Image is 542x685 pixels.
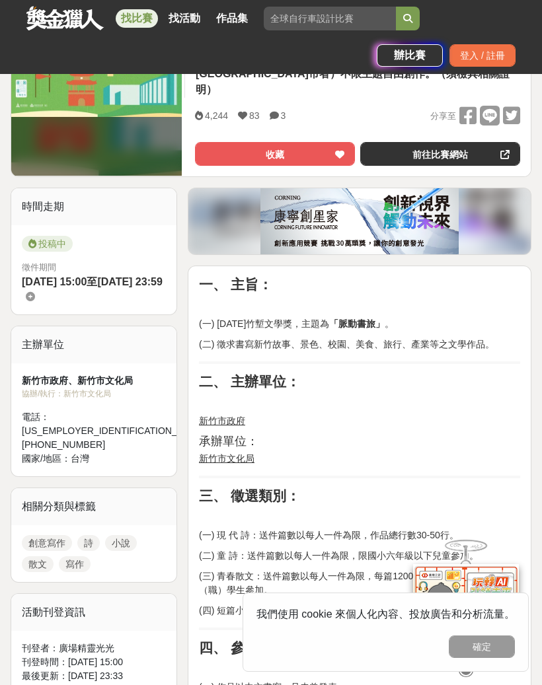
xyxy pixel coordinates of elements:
span: [DATE] 23:59 [97,276,162,287]
strong: 三、 徵選類別： [199,488,300,503]
div: 登入 / 註冊 [449,44,516,67]
a: 前往比賽網站 [360,142,520,166]
a: 辦比賽 [377,44,443,67]
span: 至 [87,276,97,287]
a: 找活動 [163,9,206,28]
u: 新竹市文化局 [199,453,254,464]
strong: 一、 主旨： [199,277,272,292]
p: (二) 徵求書寫新竹故事、景色、校園、美食、旅行、產業等之文學作品。 [199,338,520,351]
h3: 承辦單位： [199,435,520,449]
p: (三) 青春散文：送件篇數以每人一件為限，每篇1200-4000字，限國中、高中（職）學生參加。 [199,569,520,597]
p: (四) 短篇小說：每篇5000-12000字，送件篇數以每人一件為限。 [199,604,520,618]
span: 3 [281,110,286,121]
a: 創意寫作 [22,535,72,551]
span: 台灣 [71,453,89,464]
span: [DATE] 15:00 [22,276,87,287]
div: 協辦/執行： 新竹市文化局 [22,388,219,400]
a: 小說 [105,535,137,551]
div: 最後更新： [DATE] 23:33 [22,669,166,683]
strong: 二、 主辦單位： [199,374,300,389]
a: 散文 [22,556,54,572]
div: 活動刊登資訊 [11,594,176,631]
a: 作品集 [211,9,253,28]
div: 刊登時間： [DATE] 15:00 [22,655,166,669]
p: (二) 童 詩：送件篇數以每人一件為限，限國小六年級以下兒童參加。 [199,549,520,563]
u: 新竹市政府 [199,415,245,426]
span: 83 [249,110,260,121]
div: 電話： [US_EMPLOYER_IDENTIFICATION_NUMBER][PHONE_NUMBER] [22,410,219,452]
div: 時間走期 [11,188,176,225]
div: 刊登者： 廣場精靈光光 [22,641,166,655]
a: 寫作 [59,556,91,572]
span: 分享至 [430,106,456,126]
p: (一) 現 代 詩：送件篇數以每人一件為限，作品總行數30-50行。 [199,528,520,542]
span: 徵件期間 [22,262,56,272]
span: 4,244 [205,110,228,121]
div: 主辦單位 [11,326,176,363]
span: 國家/地區： [22,453,71,464]
span: 投稿中 [22,236,73,252]
input: 全球自行車設計比賽 [264,7,396,30]
strong: 四、 參選資格： [199,640,300,655]
span: 我們使用 cookie 來個人化內容、投放廣告和分析流量。 [256,608,515,620]
button: 收藏 [195,142,355,166]
img: c50a62b6-2858-4067-87c4-47b9904c1966.png [260,188,459,254]
div: 相關分類與標籤 [11,488,176,525]
strong: 「脈動書旅」 [329,318,385,329]
p: (一) [DATE]竹塹文學獎，主題為 。 [199,317,520,331]
div: 新竹市政府、新竹市文化局 [22,374,219,388]
img: d2146d9a-e6f6-4337-9592-8cefde37ba6b.png [413,564,519,652]
a: 找比賽 [116,9,158,28]
a: 詩 [77,535,100,551]
button: 確定 [449,635,515,658]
